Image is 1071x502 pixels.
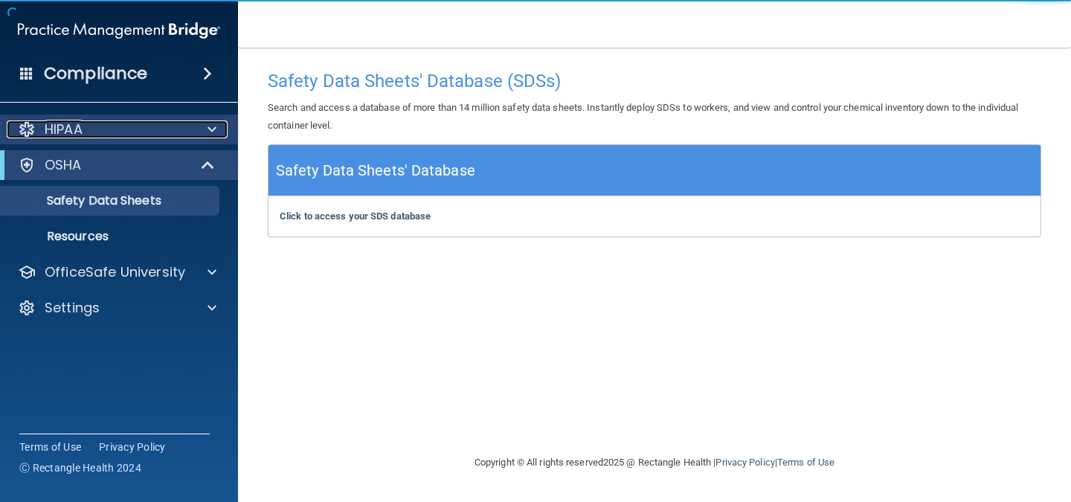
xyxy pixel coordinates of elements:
[268,99,1041,135] p: Search and access a database of more than 14 million safety data sheets. Instantly deploy SDSs to...
[777,457,834,468] a: Terms of Use
[18,299,216,317] a: Settings
[715,457,774,468] a: Privacy Policy
[45,120,83,138] p: HIPAA
[19,440,81,454] a: Terms of Use
[44,63,147,84] h4: Compliance
[280,210,431,222] a: Click to access your SDS database
[10,193,213,208] p: Safety Data Sheets
[45,263,185,281] p: OfficeSafe University
[10,229,213,244] p: Resources
[99,440,166,454] a: Privacy Policy
[45,299,100,317] p: Settings
[19,460,141,475] span: Ⓒ Rectangle Health 2024
[18,156,216,174] a: OSHA
[276,158,475,184] h5: Safety Data Sheets' Database
[18,263,216,281] a: OfficeSafe University
[45,156,82,174] p: OSHA
[383,439,926,486] div: Copyright © All rights reserved 2025 @ Rectangle Health | |
[18,120,216,138] a: HIPAA
[18,16,220,45] img: PMB logo
[268,71,1041,91] h4: Safety Data Sheets' Database (SDSs)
